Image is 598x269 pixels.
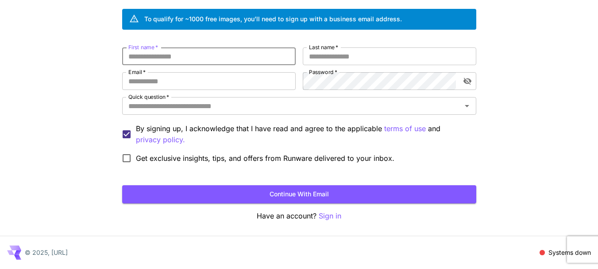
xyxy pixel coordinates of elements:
[122,211,476,222] p: Have an account?
[122,185,476,203] button: Continue with email
[319,211,341,222] button: Sign in
[144,14,402,23] div: To qualify for ~1000 free images, you’ll need to sign up with a business email address.
[128,68,146,76] label: Email
[128,43,158,51] label: First name
[136,153,394,164] span: Get exclusive insights, tips, and offers from Runware delivered to your inbox.
[309,43,338,51] label: Last name
[136,134,185,145] button: By signing up, I acknowledge that I have read and agree to the applicable terms of use and
[309,68,337,76] label: Password
[25,248,68,257] p: © 2025, [URL]
[136,123,469,145] p: By signing up, I acknowledge that I have read and agree to the applicable and
[548,248,591,257] p: Systems down
[459,73,475,89] button: toggle password visibility
[461,100,473,112] button: Open
[384,123,426,134] p: terms of use
[136,134,185,145] p: privacy policy.
[128,93,169,101] label: Quick question
[384,123,426,134] button: By signing up, I acknowledge that I have read and agree to the applicable and privacy policy.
